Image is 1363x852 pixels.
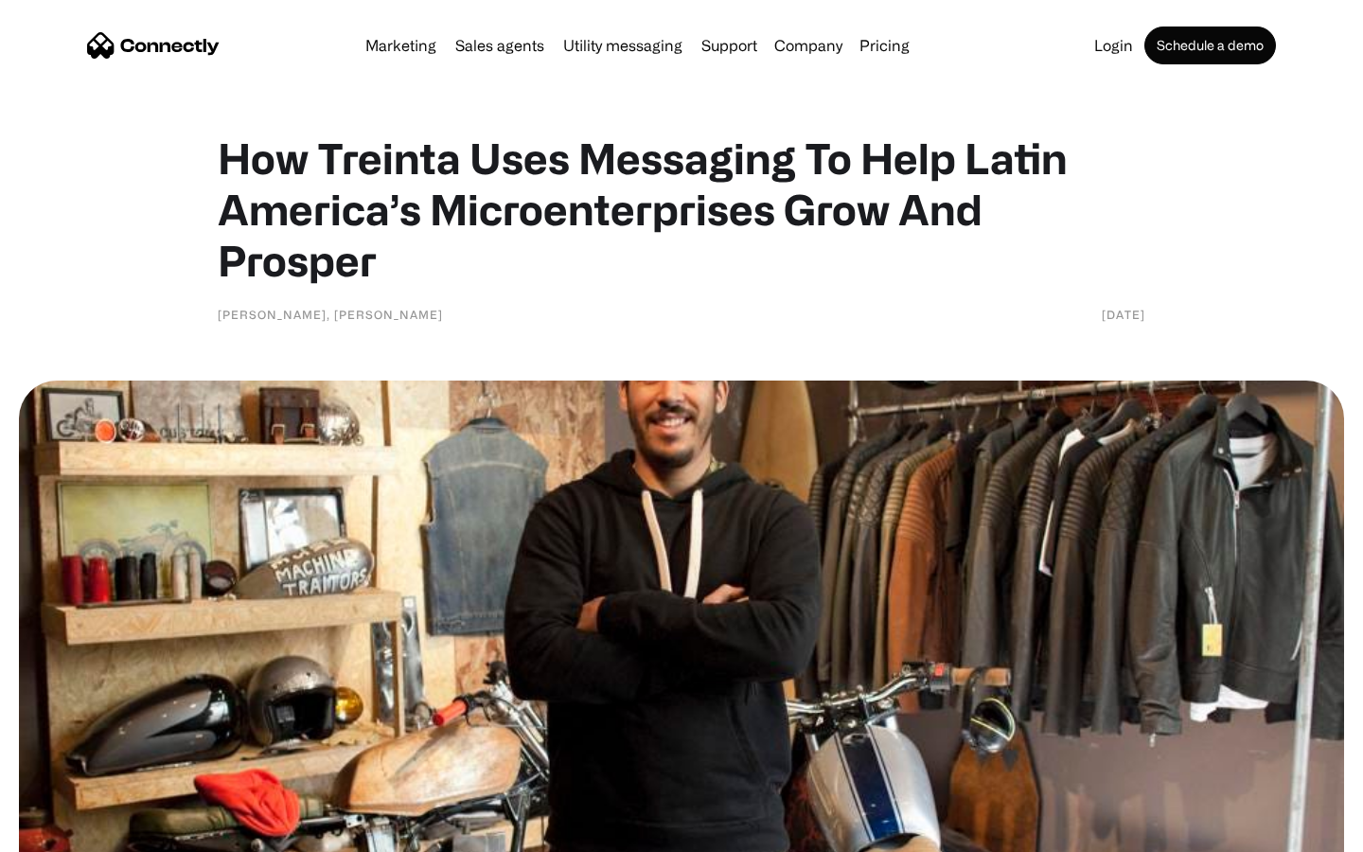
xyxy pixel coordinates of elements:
a: Sales agents [448,38,552,53]
a: Schedule a demo [1144,27,1276,64]
a: Pricing [852,38,917,53]
a: Marketing [358,38,444,53]
aside: Language selected: English [19,819,114,845]
div: Company [774,32,842,59]
div: [DATE] [1102,305,1145,324]
a: Utility messaging [556,38,690,53]
a: Login [1087,38,1141,53]
h1: How Treinta Uses Messaging To Help Latin America’s Microenterprises Grow And Prosper [218,133,1145,286]
div: [PERSON_NAME], [PERSON_NAME] [218,305,443,324]
ul: Language list [38,819,114,845]
a: Support [694,38,765,53]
